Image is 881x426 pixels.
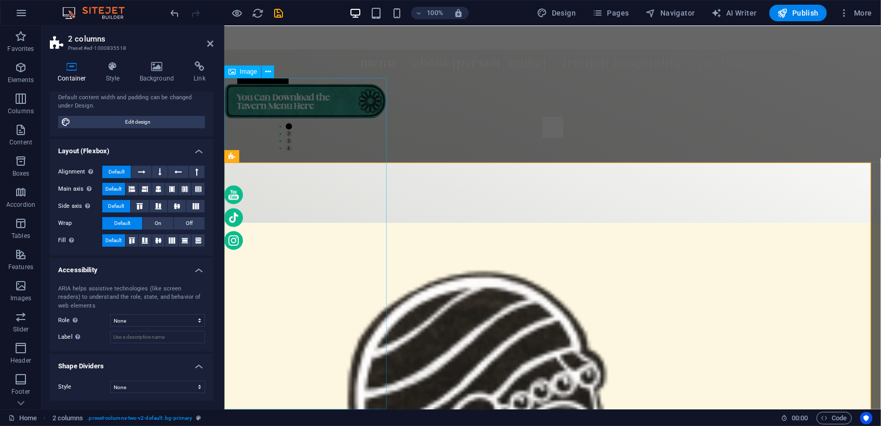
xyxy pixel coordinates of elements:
button: Design [533,5,580,21]
p: Tables [11,232,30,240]
h2: 2 columns [68,34,213,44]
span: Default [114,217,130,230]
i: Undo: Change text (Ctrl+Z) [169,7,181,19]
i: On resize automatically adjust zoom level to fit chosen device. [454,8,463,18]
p: Images [10,294,32,302]
p: Boxes [12,169,30,178]
span: AI Writer [712,8,757,18]
p: Footer [11,388,30,396]
button: Default [102,183,125,195]
p: Columns [8,107,34,115]
span: Navigator [646,8,695,18]
span: Pages [592,8,629,18]
span: . preset-columns-two-v2-default .bg-primary [87,412,192,424]
span: Code [821,412,847,424]
h3: Preset #ed-1000835518 [68,44,193,53]
p: Features [8,263,33,271]
p: Header [10,356,31,365]
span: Style [58,383,72,390]
p: Favorites [7,45,34,53]
button: AI Writer [708,5,761,21]
h6: Session time [781,412,808,424]
button: Edit design [58,116,205,128]
button: Usercentrics [860,412,873,424]
button: More [835,5,876,21]
span: On [155,217,161,230]
span: Default [108,200,124,212]
label: Main axis [58,183,102,195]
label: Fill [58,234,102,247]
h6: 100% [427,7,443,19]
button: save [273,7,285,19]
button: Pages [588,5,633,21]
span: Off [186,217,193,230]
label: Label [58,331,110,343]
div: Design (Ctrl+Alt+Y) [533,5,580,21]
p: Accordion [6,201,35,209]
button: On [143,217,173,230]
span: More [839,8,872,18]
button: reload [252,7,264,19]
input: Use a descriptive name [110,331,205,343]
span: Role [58,314,80,327]
span: Edit design [74,116,202,128]
p: Content [9,138,32,147]
span: Click to select. Double-click to edit [52,412,84,424]
h4: Container [50,61,98,83]
h4: Shape Dividers [50,354,213,372]
button: Default [102,217,142,230]
span: 00 00 [792,412,808,424]
label: Wrap [58,217,102,230]
button: Code [817,412,852,424]
i: This element is a customizable preset [196,415,201,421]
a: Click to cancel selection. Double-click to open Pages [8,412,37,424]
button: Default [102,166,131,178]
i: Save (Ctrl+S) [273,7,285,19]
h4: Style [98,61,132,83]
img: Editor Logo [60,7,138,19]
h4: Accessibility [50,258,213,276]
span: : [799,414,801,422]
h4: Background [132,61,186,83]
button: Default [102,234,125,247]
button: Click here to leave preview mode and continue editing [231,7,243,19]
label: Alignment [58,166,102,178]
nav: breadcrumb [52,412,201,424]
span: Image [240,69,257,75]
button: Off [174,217,205,230]
div: ARIA helps assistive technologies (like screen readers) to understand the role, state, and behavi... [58,285,205,311]
span: Default [109,166,125,178]
h4: Layout (Flexbox) [50,139,213,157]
button: 100% [411,7,448,19]
span: Publish [778,8,819,18]
p: Elements [8,76,34,84]
button: Publish [769,5,827,21]
span: Default [105,183,121,195]
button: Navigator [642,5,699,21]
button: undo [169,7,181,19]
i: Reload page [252,7,264,19]
span: Design [537,8,576,18]
button: Default [102,200,130,212]
span: Default [105,234,121,247]
p: Slider [13,325,29,334]
h4: Link [186,61,213,83]
div: Default content width and padding can be changed under Design. [58,94,205,111]
label: Side axis [58,200,102,212]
